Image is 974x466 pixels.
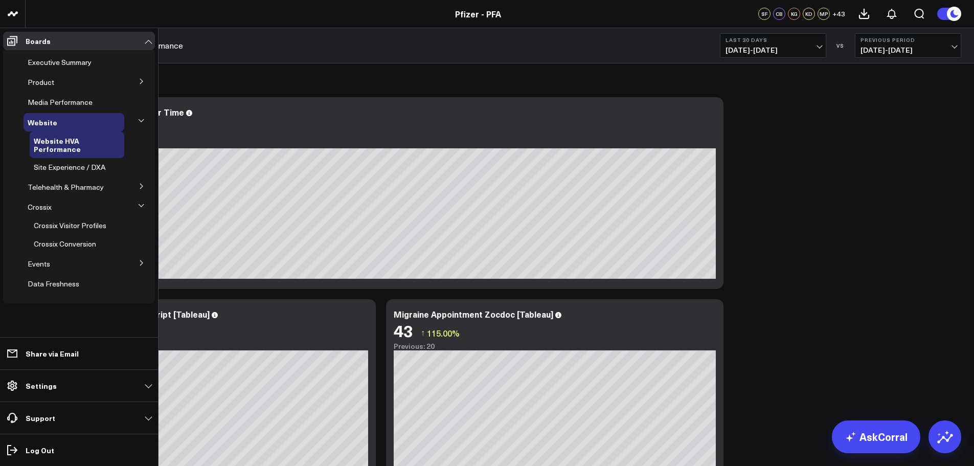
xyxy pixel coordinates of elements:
[26,349,79,358] p: Share via Email
[394,308,553,320] div: Migraine Appointment Zocdoc [Tableau]
[34,162,105,172] span: Site Experience / DXA
[34,220,106,230] span: Crossix Visitor Profiles
[860,46,956,54] span: [DATE] - [DATE]
[46,140,716,148] div: Previous: 2.62k
[28,77,54,87] span: Product
[832,10,845,17] span: + 43
[28,58,92,66] a: Executive Summary
[758,8,771,20] div: SF
[28,97,93,107] span: Media Performance
[726,46,821,54] span: [DATE] - [DATE]
[28,182,104,192] span: Telehealth & Pharmacy
[455,8,501,19] a: Pfizer - PFA
[34,137,124,153] a: Website HVA Performance
[34,239,96,249] span: Crossix Conversion
[726,37,821,43] b: Last 30 Days
[855,33,961,58] button: Previous Period[DATE]-[DATE]
[831,42,850,49] div: VS
[34,163,105,171] a: Site Experience / DXA
[34,240,96,248] a: Crossix Conversion
[46,342,368,350] div: Previous: 391
[26,382,57,390] p: Settings
[427,327,460,339] span: 115.00%
[788,8,800,20] div: KG
[28,98,93,106] a: Media Performance
[832,420,920,453] a: AskCorral
[818,8,830,20] div: MP
[28,259,50,269] span: Events
[3,441,155,459] a: Log Out
[28,202,52,212] span: Crossix
[421,326,425,340] span: ↑
[394,321,413,340] div: 43
[28,117,57,127] span: Website
[394,342,716,350] div: Previous: 20
[26,37,51,45] p: Boards
[26,446,54,454] p: Log Out
[803,8,815,20] div: KD
[720,33,826,58] button: Last 30 Days[DATE]-[DATE]
[26,414,55,422] p: Support
[34,221,106,230] a: Crossix Visitor Profiles
[28,57,92,67] span: Executive Summary
[773,8,785,20] div: CB
[860,37,956,43] b: Previous Period
[34,136,81,154] span: Website HVA Performance
[832,8,845,20] button: +43
[28,280,79,288] a: Data Freshness
[28,279,79,289] span: Data Freshness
